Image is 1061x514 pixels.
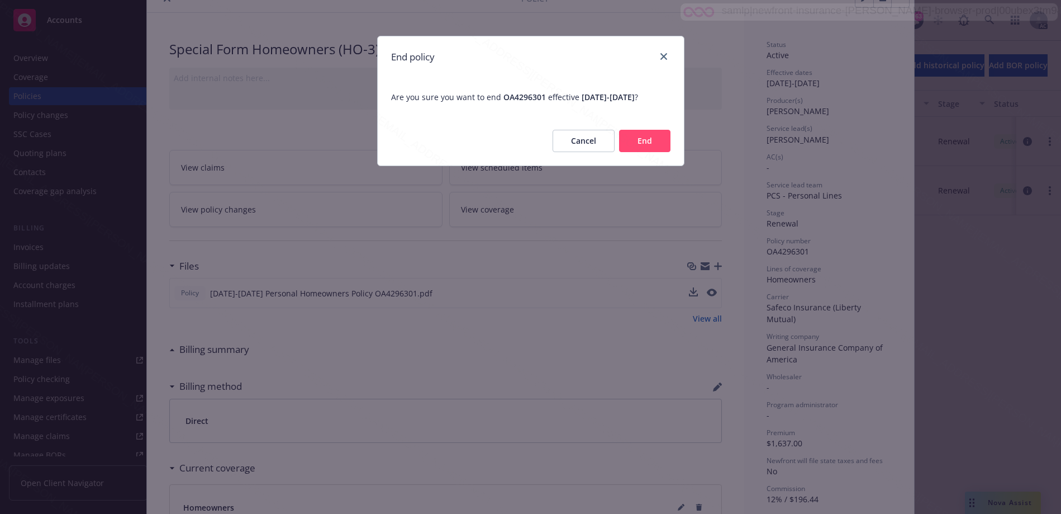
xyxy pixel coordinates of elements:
span: [DATE] - [DATE] [582,92,635,102]
a: close [657,50,670,63]
button: End [619,130,670,152]
button: Cancel [553,130,615,152]
span: OA4296301 [503,92,546,102]
h1: End policy [391,50,435,64]
span: Are you sure you want to end effective ? [378,78,684,116]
